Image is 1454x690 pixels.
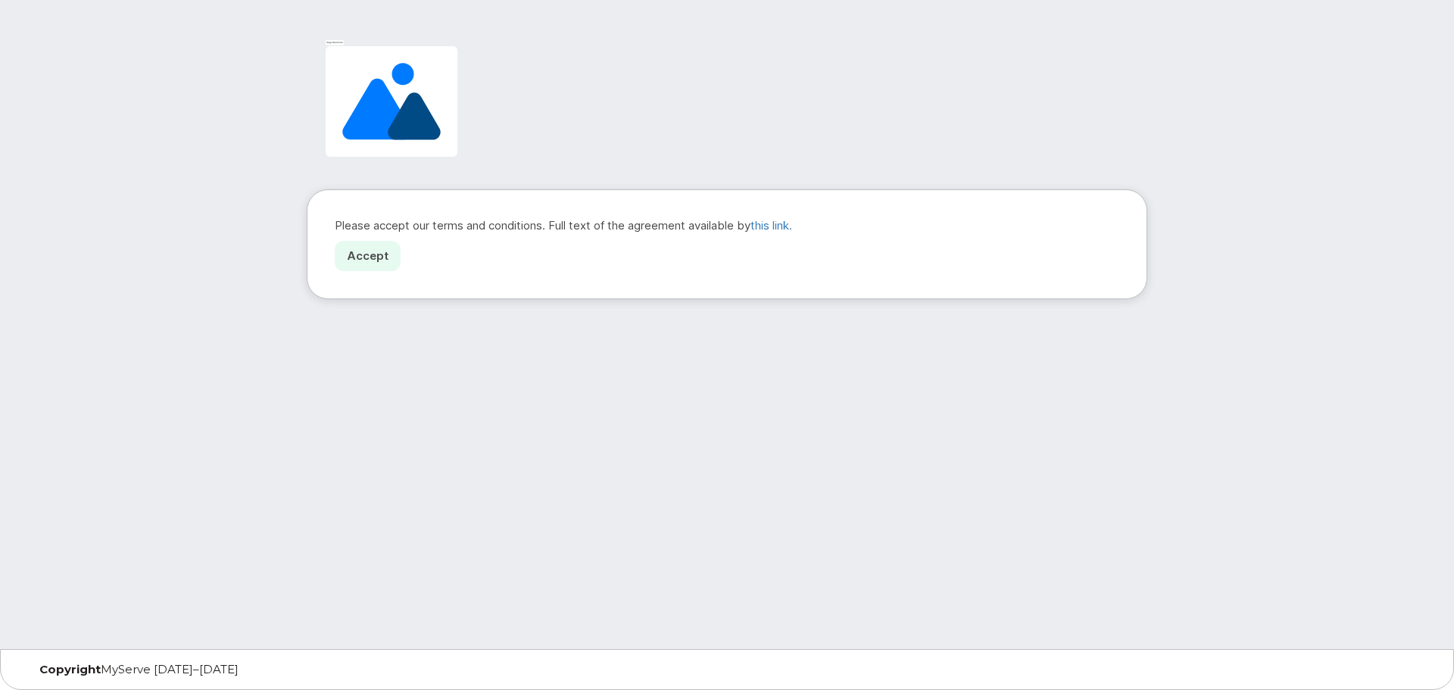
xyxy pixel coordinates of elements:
p: Please accept our terms and conditions. Full text of the agreement available by [335,217,1119,233]
img: Image placeholder [319,39,464,164]
div: MyServe [DATE]–[DATE] [28,663,494,676]
strong: Copyright [39,662,101,676]
a: this link. [750,218,792,233]
a: Accept [335,241,401,272]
